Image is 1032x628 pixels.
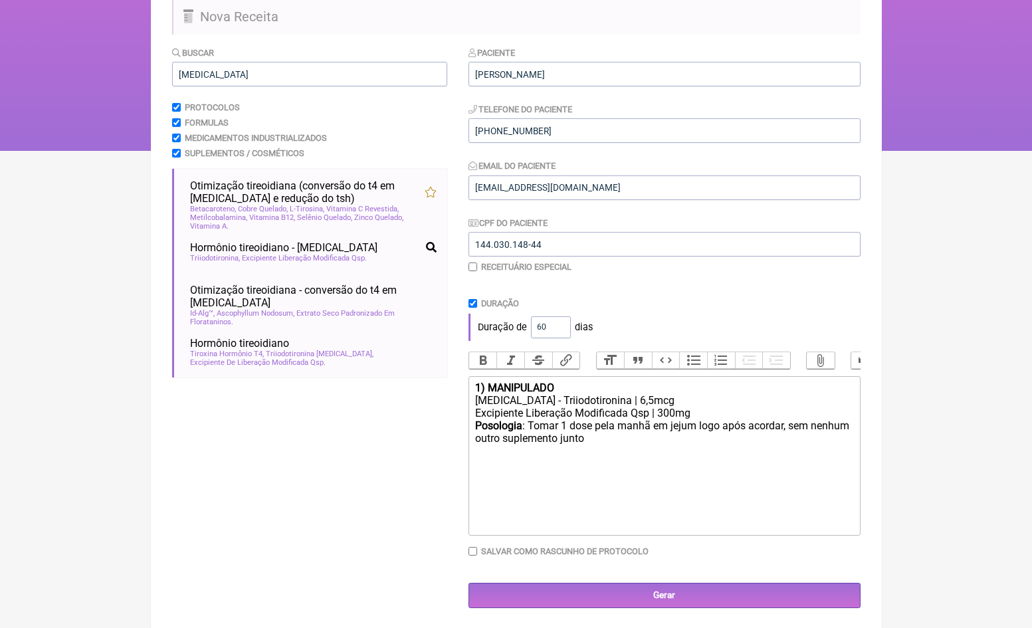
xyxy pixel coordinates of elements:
span: Duração de [478,322,527,333]
span: Tiroxina Hormônio T4 [190,350,264,358]
strong: 1) MANIPULADO [475,381,554,394]
button: Undo [851,352,879,369]
strong: Posologia [475,419,522,432]
span: Excipiente Liberação Modificada Qsp [242,254,367,262]
button: Strikethrough [524,352,552,369]
span: Otimização tireoidiana (conversão do t4 em [MEDICAL_DATA] e redução do tsh) [190,179,425,205]
label: Duração [481,298,519,308]
span: Hormônio tireoidiano [190,337,289,350]
label: Buscar [172,48,215,58]
span: Zinco Quelado [354,213,403,222]
label: Medicamentos Industrializados [185,133,327,143]
span: L-Tirosina [290,205,324,213]
label: Formulas [185,118,229,128]
div: : Tomar 1 dose pela manhã em jejum logo após acordar, sem nenhum outro suplemento junto [475,419,853,457]
span: Triiodotironina [190,254,240,262]
div: [MEDICAL_DATA] - Triiodotironina | 6,5mcg [475,394,853,407]
label: Email do Paciente [468,161,556,171]
button: Quote [624,352,652,369]
span: Triiodotironina [MEDICAL_DATA] [266,350,373,358]
label: Salvar como rascunho de Protocolo [481,546,649,556]
button: Bold [469,352,497,369]
input: Gerar [468,583,861,607]
span: Id-Alg™, Ascophyllum Nodosum, Extrato Seco Padronizado Em Florataninos [190,309,437,326]
label: Protocolos [185,102,240,112]
span: Hormônio tireoidiano - [MEDICAL_DATA] [190,241,377,254]
span: Vitamina C Revestida [326,205,399,213]
span: Excipiente De Liberação Modificada Qsp [190,358,326,367]
button: Increase Level [762,352,790,369]
button: Link [552,352,580,369]
label: Paciente [468,48,516,58]
button: Attach Files [807,352,835,369]
span: Betacaroteno [190,205,236,213]
span: Vitamina A [190,222,229,231]
span: Cobre Quelado [238,205,288,213]
span: Metilcobalamina, Vitamina B12 [190,213,295,222]
span: dias [575,322,593,333]
label: CPF do Paciente [468,218,548,228]
button: Italic [496,352,524,369]
button: Code [652,352,680,369]
button: Heading [597,352,625,369]
input: exemplo: emagrecimento, ansiedade [172,62,447,86]
span: Selênio Quelado [297,213,352,222]
span: Otimização tireoidiana - conversão do t4 em [MEDICAL_DATA] [190,284,437,309]
button: Bullets [679,352,707,369]
button: Numbers [707,352,735,369]
button: Decrease Level [735,352,763,369]
label: Receituário Especial [481,262,571,272]
label: Telefone do Paciente [468,104,573,114]
label: Suplementos / Cosméticos [185,148,304,158]
div: Excipiente Liberação Modificada Qsp | 300mg [475,407,853,419]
